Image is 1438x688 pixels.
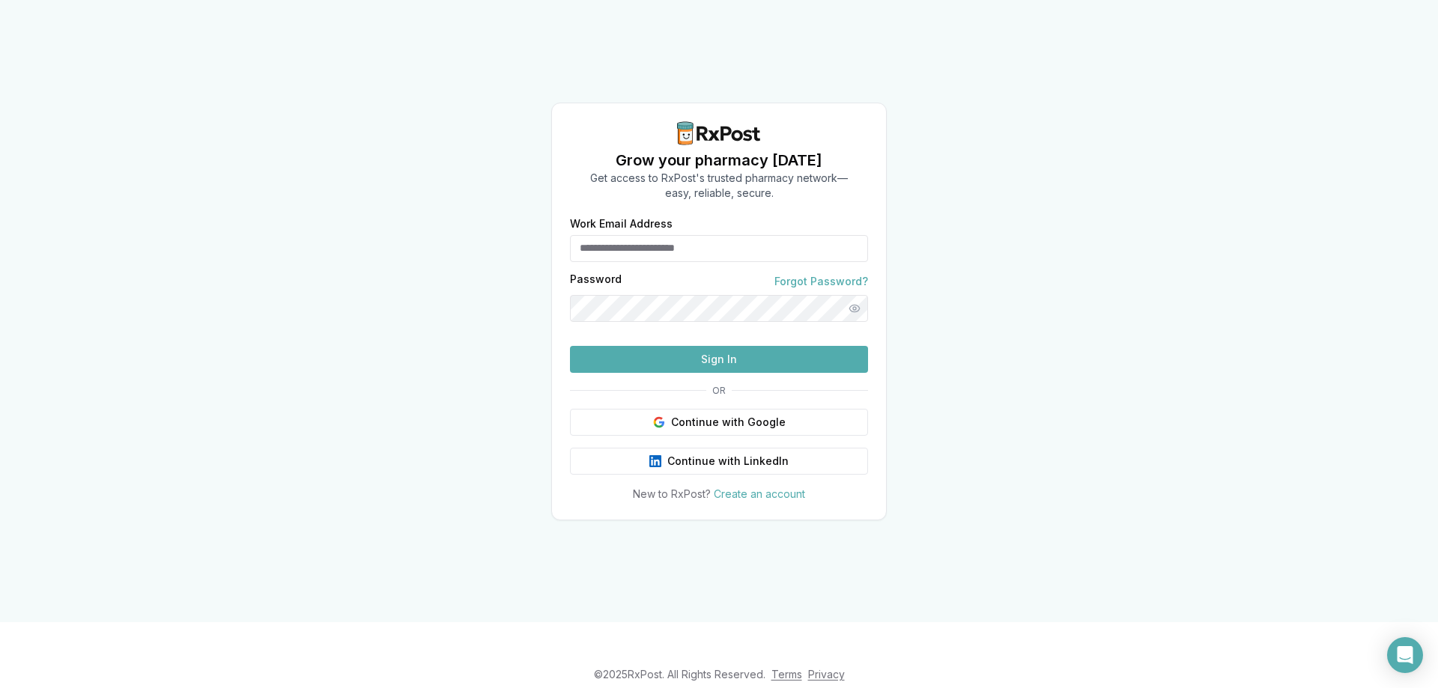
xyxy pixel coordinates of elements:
a: Create an account [714,487,805,500]
span: OR [706,385,732,397]
a: Terms [771,668,802,681]
button: Show password [841,295,868,322]
button: Continue with LinkedIn [570,448,868,475]
img: RxPost Logo [671,121,767,145]
button: Sign In [570,346,868,373]
h1: Grow your pharmacy [DATE] [590,150,848,171]
button: Continue with Google [570,409,868,436]
span: New to RxPost? [633,487,711,500]
img: Google [653,416,665,428]
label: Password [570,274,622,289]
div: Open Intercom Messenger [1387,637,1423,673]
label: Work Email Address [570,219,868,229]
a: Forgot Password? [774,274,868,289]
a: Privacy [808,668,845,681]
p: Get access to RxPost's trusted pharmacy network— easy, reliable, secure. [590,171,848,201]
img: LinkedIn [649,455,661,467]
